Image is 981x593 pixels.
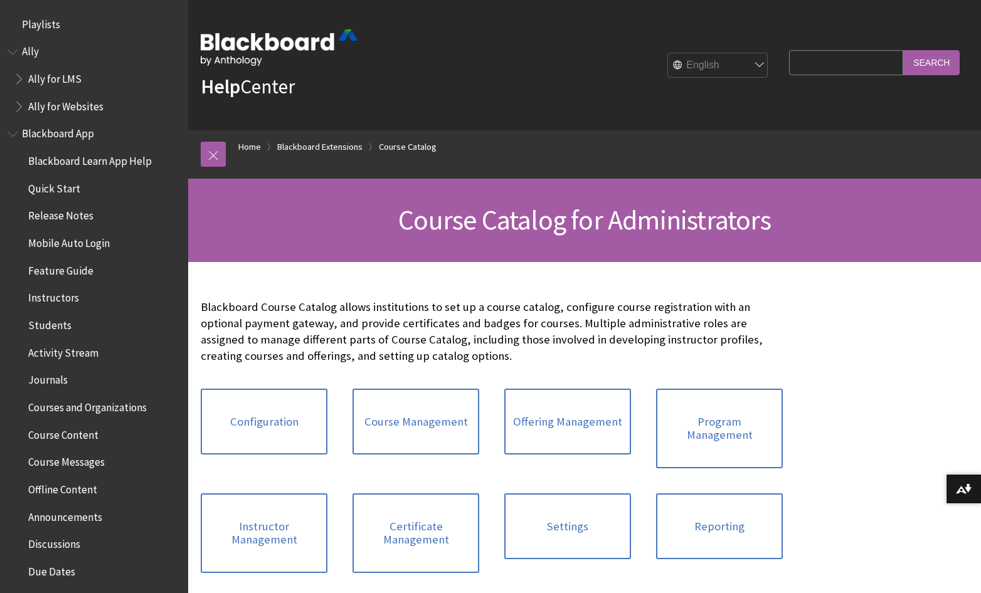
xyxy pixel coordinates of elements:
span: Release Notes [28,206,93,223]
nav: Book outline for Anthology Ally Help [8,41,181,117]
a: Home [238,139,261,155]
span: Blackboard App [22,123,94,140]
span: Playlists [22,14,60,31]
span: Activity Stream [28,342,98,359]
span: Blackboard Learn App Help [28,150,152,167]
span: Course Content [28,424,98,441]
span: Instructors [28,288,79,305]
span: Due Dates [28,561,75,578]
p: Blackboard Course Catalog allows institutions to set up a course catalog, configure course regist... [201,299,783,365]
a: Offering Management [504,389,631,455]
span: Course Catalog for Administrators [398,202,771,237]
a: Blackboard Extensions [277,139,363,155]
span: Ally for LMS [28,68,82,85]
span: Mobile Auto Login [28,233,110,249]
select: Site Language Selector [668,53,768,78]
a: Reporting [656,493,783,560]
a: Program Management [656,389,783,468]
a: Certificate Management [353,493,479,573]
span: Ally [22,41,39,58]
strong: Help [201,74,240,99]
span: Ally for Websites [28,96,103,113]
span: Quick Start [28,178,80,195]
span: Courses and Organizations [28,397,147,414]
span: Feature Guide [28,260,93,277]
a: Settings [504,493,631,560]
a: Instructor Management [201,493,327,573]
span: Announcements [28,506,102,523]
span: Journals [28,370,68,387]
span: Discussions [28,533,80,550]
a: Course Catalog [379,139,437,155]
nav: Book outline for Playlists [8,14,181,35]
img: Blackboard by Anthology [201,29,358,66]
input: Search [903,50,960,75]
span: Offline Content [28,479,97,496]
a: HelpCenter [201,74,295,99]
a: Course Management [353,389,479,455]
span: Course Messages [28,452,105,469]
span: Students [28,315,72,332]
a: Configuration [201,389,327,455]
